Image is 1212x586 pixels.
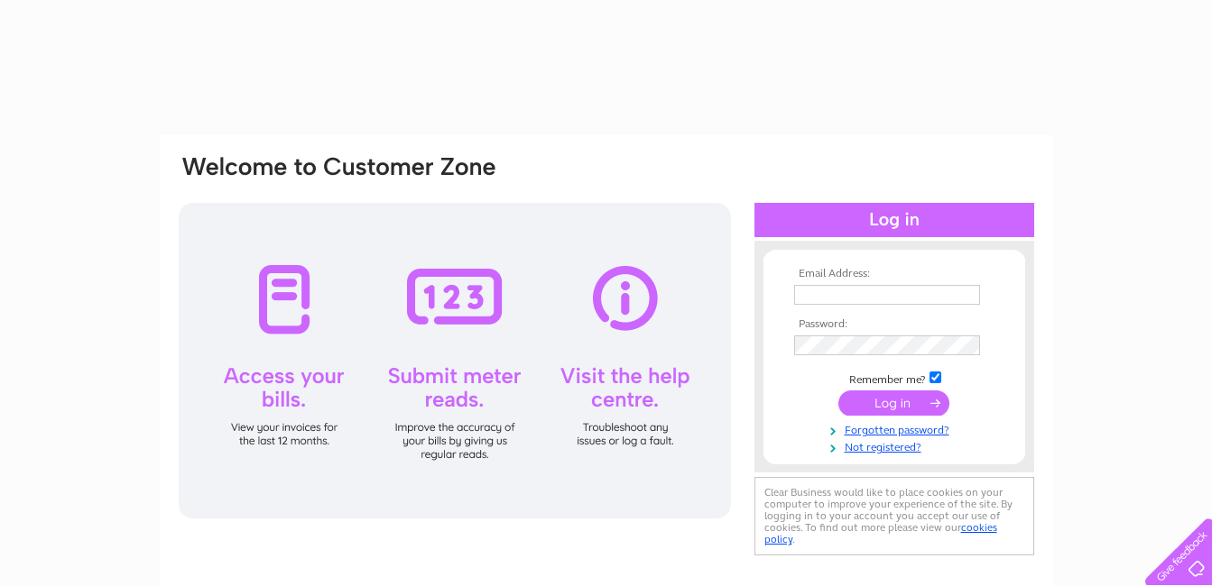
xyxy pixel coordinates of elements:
[754,477,1034,555] div: Clear Business would like to place cookies on your computer to improve your experience of the sit...
[794,437,999,454] a: Not registered?
[794,420,999,437] a: Forgotten password?
[764,521,997,545] a: cookies policy
[790,369,999,387] td: Remember me?
[790,268,999,280] th: Email Address:
[790,318,999,331] th: Password:
[838,390,949,416] input: Submit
